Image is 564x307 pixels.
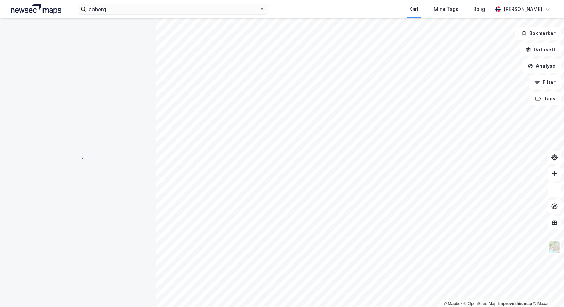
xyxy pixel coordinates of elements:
img: spinner.a6d8c91a73a9ac5275cf975e30b51cfb.svg [73,153,84,164]
a: OpenStreetMap [464,301,497,306]
button: Datasett [520,43,561,56]
input: Søk på adresse, matrikkel, gårdeiere, leietakere eller personer [86,4,259,14]
div: Mine Tags [434,5,458,13]
div: Kart [409,5,419,13]
button: Filter [529,75,561,89]
iframe: Chat Widget [530,274,564,307]
img: Z [548,241,561,254]
a: Mapbox [444,301,462,306]
a: Improve this map [498,301,532,306]
button: Bokmerker [515,27,561,40]
div: Kontrollprogram for chat [530,274,564,307]
div: [PERSON_NAME] [503,5,542,13]
button: Analyse [522,59,561,73]
div: Bolig [473,5,485,13]
button: Tags [530,92,561,105]
img: logo.a4113a55bc3d86da70a041830d287a7e.svg [11,4,61,14]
